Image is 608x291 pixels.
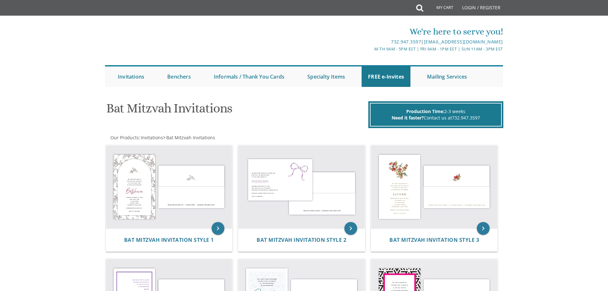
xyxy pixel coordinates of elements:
[391,39,421,45] a: 732.947.3597
[257,236,346,243] span: Bat Mitzvah Invitation Style 2
[106,145,232,228] img: Bat Mitzvah Invitation Style 1
[406,108,444,114] span: Production Time:
[389,236,479,243] span: Bat Mitzvah Invitation Style 3
[301,66,351,87] a: Specialty Items
[161,66,197,87] a: Benchers
[421,66,473,87] a: Mailing Services
[111,66,151,87] a: Invitations
[238,38,503,46] div: |
[110,134,139,141] a: Our Products
[124,236,214,243] span: Bat Mitzvah Invitation Style 1
[424,39,503,45] a: [EMAIL_ADDRESS][DOMAIN_NAME]
[392,115,424,121] span: Need it faster?
[370,103,502,126] div: 2-3 weeks Contact us at
[212,222,224,235] a: keyboard_arrow_right
[238,145,365,228] img: Bat Mitzvah Invitation Style 2
[106,101,367,120] h1: Bat Mitzvah Invitations
[362,66,410,87] a: FREE e-Invites
[452,115,480,121] a: 732.947.3597
[389,237,479,243] a: Bat Mitzvah Invitation Style 3
[344,222,357,235] a: keyboard_arrow_right
[423,1,458,17] a: My Cart
[238,46,503,52] div: M-Th 9am - 5pm EST | Fri 9am - 1pm EST | Sun 11am - 3pm EST
[124,237,214,243] a: Bat Mitzvah Invitation Style 1
[166,134,215,141] a: Bat Mitzvah Invitations
[163,134,215,141] span: >
[105,134,304,141] div: :
[238,25,503,38] div: We're here to serve you!
[207,66,291,87] a: Informals / Thank You Cards
[140,134,163,141] a: Invitations
[371,145,498,228] img: Bat Mitzvah Invitation Style 3
[477,222,490,235] a: keyboard_arrow_right
[141,134,163,141] span: Invitations
[257,237,346,243] a: Bat Mitzvah Invitation Style 2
